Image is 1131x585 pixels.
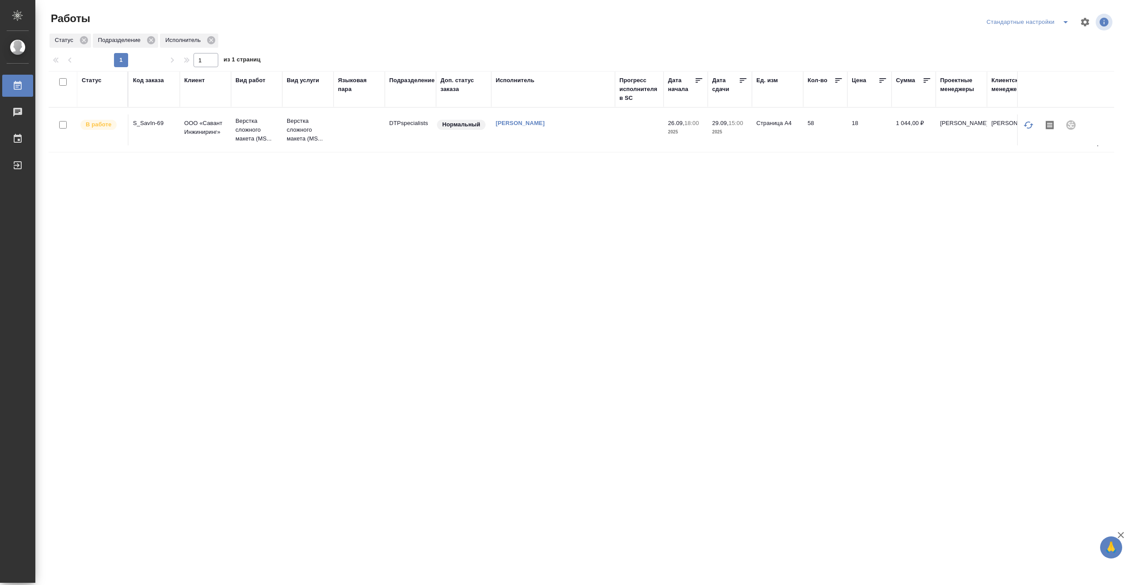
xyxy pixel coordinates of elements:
[49,34,91,48] div: Статус
[49,11,90,26] span: Работы
[684,120,699,126] p: 18:00
[936,114,987,145] td: [PERSON_NAME]
[235,117,278,143] p: Верстка сложного макета (MS...
[712,76,739,94] div: Дата сдачи
[287,76,319,85] div: Вид услуги
[496,76,535,85] div: Исполнитель
[808,76,827,85] div: Кол-во
[1104,538,1119,557] span: 🙏
[98,36,144,45] p: Подразделение
[619,76,659,103] div: Прогресс исполнителя в SC
[496,120,545,126] a: [PERSON_NAME]
[1060,114,1082,136] div: Проект не привязан
[987,114,1038,145] td: [PERSON_NAME]
[165,36,204,45] p: Исполнитель
[984,15,1074,29] div: split button
[55,36,76,45] p: Статус
[803,114,847,145] td: 58
[1100,536,1122,558] button: 🙏
[224,54,261,67] span: из 1 страниц
[668,76,695,94] div: Дата начала
[287,117,329,143] p: Верстка сложного макета (MS...
[389,76,435,85] div: Подразделение
[847,114,892,145] td: 18
[1074,11,1096,33] span: Настроить таблицу
[133,76,164,85] div: Код заказа
[756,76,778,85] div: Ед. изм
[133,119,175,128] div: S_SavIn-69
[93,34,158,48] div: Подразделение
[80,119,123,131] div: Исполнитель выполняет работу
[82,76,102,85] div: Статус
[1096,14,1114,30] span: Посмотреть информацию
[752,114,803,145] td: Страница А4
[892,114,936,145] td: 1 044,00 ₽
[440,76,487,94] div: Доп. статус заказа
[184,119,227,137] p: ООО «Савант Инжиниринг»
[991,76,1034,94] div: Клиентские менеджеры
[235,76,266,85] div: Вид работ
[668,128,703,137] p: 2025
[729,120,743,126] p: 15:00
[184,76,205,85] div: Клиент
[940,76,983,94] div: Проектные менеджеры
[668,120,684,126] p: 26.09,
[896,76,915,85] div: Сумма
[442,120,480,129] p: Нормальный
[338,76,380,94] div: Языковая пара
[712,128,748,137] p: 2025
[160,34,218,48] div: Исполнитель
[712,120,729,126] p: 29.09,
[86,120,111,129] p: В работе
[852,76,866,85] div: Цена
[385,114,436,145] td: DTPspecialists
[1018,114,1039,136] button: Обновить
[1039,114,1060,136] button: Скопировать мини-бриф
